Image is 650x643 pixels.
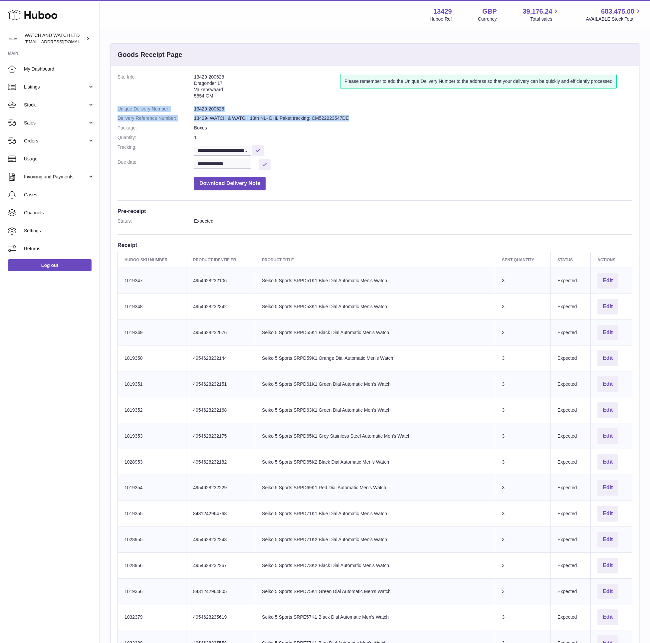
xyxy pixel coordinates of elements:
[24,102,88,108] span: Stock
[186,552,255,578] td: 4954628232267
[550,449,590,475] td: Expected
[186,501,255,527] td: 8431242964768
[586,16,642,22] span: AVAILABLE Stock Total
[591,252,632,268] th: Actions
[495,552,551,578] td: 3
[24,156,95,162] span: Usage
[118,527,186,552] td: 1028955
[495,501,551,527] td: 3
[8,34,18,44] img: baris@watchandwatch.co.uk
[550,294,590,320] td: Expected
[24,192,95,198] span: Cases
[117,207,632,215] h3: Pre-receipt
[255,552,495,578] td: Seiko 5 Sports SRPD73K2 Black Dial Automatic Men's Watch
[597,350,618,366] button: Edit
[118,345,186,371] td: 1019350
[118,475,186,501] td: 1019354
[255,345,495,371] td: Seiko 5 Sports SRPD59K1 Orange Dial Automatic Men's Watch
[118,268,186,294] td: 1019347
[597,325,618,340] button: Edit
[340,74,617,89] div: Please remember to add the Unique Delivery Number to the address so that your delivery can be qui...
[550,268,590,294] td: Expected
[24,66,95,72] span: My Dashboard
[194,74,340,103] address: 13429-200628 Dragonder 17 Valkenswaard 5554 GM
[186,397,255,423] td: 4954628232168
[550,423,590,449] td: Expected
[118,320,186,345] td: 1019349
[550,578,590,604] td: Expected
[495,371,551,397] td: 3
[118,371,186,397] td: 1019351
[255,604,495,630] td: Seiko 5 Sports SRPE57K1 Black Dial Automatic Men's Watch
[495,294,551,320] td: 3
[117,218,194,224] dt: Status:
[194,177,266,190] button: Download Delivery Note
[255,475,495,501] td: Seiko 5 Sports SRPD69K1 Red Dial Automatic Men's Watch
[255,449,495,475] td: Seiko 5 Sports SRPD65K2 Black Dial Automatic Men's Watch
[118,397,186,423] td: 1019352
[186,345,255,371] td: 4954628232144
[186,294,255,320] td: 4954628232342
[495,604,551,630] td: 3
[597,428,618,444] button: Edit
[186,252,255,268] th: Product Identifier
[117,241,632,249] h3: Receipt
[8,259,92,271] a: Log out
[255,527,495,552] td: Seiko 5 Sports SRPD71K2 Blue Dial Automatic Men's Watch
[194,218,632,224] dd: Expected
[186,320,255,345] td: 4954628232076
[482,7,497,16] strong: GBP
[117,106,194,112] dt: Unique Delivery Number:
[601,7,634,16] span: 683,475.00
[24,210,95,216] span: Channels
[118,501,186,527] td: 1019355
[186,578,255,604] td: 8431242964805
[495,268,551,294] td: 3
[597,299,618,315] button: Edit
[550,604,590,630] td: Expected
[255,371,495,397] td: Seiko 5 Sports SRPD61K1 Green Dial Automatic Men's Watch
[25,39,98,44] span: [EMAIL_ADDRESS][DOMAIN_NAME]
[597,402,618,418] button: Edit
[194,125,632,131] dd: Boxes
[495,449,551,475] td: 3
[255,397,495,423] td: Seiko 5 Sports SRPD63K1 Green Dial Automatic Men's Watch
[118,449,186,475] td: 1028953
[495,527,551,552] td: 3
[117,50,182,59] h3: Goods Receipt Page
[186,371,255,397] td: 4954628232151
[586,7,642,22] a: 683,475.00 AVAILABLE Stock Total
[550,552,590,578] td: Expected
[255,294,495,320] td: Seiko 5 Sports SRPD53K1 Blue Dial Automatic Men's Watch
[117,159,194,170] dt: Due date:
[255,320,495,345] td: Seiko 5 Sports SRPD55K1 Black Dial Automatic Men's Watch
[550,252,590,268] th: Status
[118,294,186,320] td: 1019348
[523,7,560,22] a: 39,176.24 Total sales
[523,7,552,16] span: 39,176.24
[597,558,618,573] button: Edit
[194,115,632,121] dd: 13429- WATCH & WATCH 13th NL- DHL Paket tracking: CM522223547DE
[478,16,497,22] div: Currency
[117,74,194,103] dt: Site Info:
[24,120,88,126] span: Sales
[550,320,590,345] td: Expected
[550,501,590,527] td: Expected
[186,268,255,294] td: 4954628232106
[495,397,551,423] td: 3
[433,7,452,16] strong: 13429
[186,423,255,449] td: 4954628232175
[118,423,186,449] td: 1019353
[186,527,255,552] td: 4954628232243
[597,454,618,470] button: Edit
[117,144,194,156] dt: Tracking:
[24,246,95,252] span: Returns
[495,578,551,604] td: 3
[597,609,618,625] button: Edit
[118,604,186,630] td: 1032379
[117,134,194,141] dt: Quantity:
[597,480,618,496] button: Edit
[255,578,495,604] td: Seiko 5 Sports SRPD75K1 Green Dial Automatic Men's Watch
[550,527,590,552] td: Expected
[255,252,495,268] th: Product title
